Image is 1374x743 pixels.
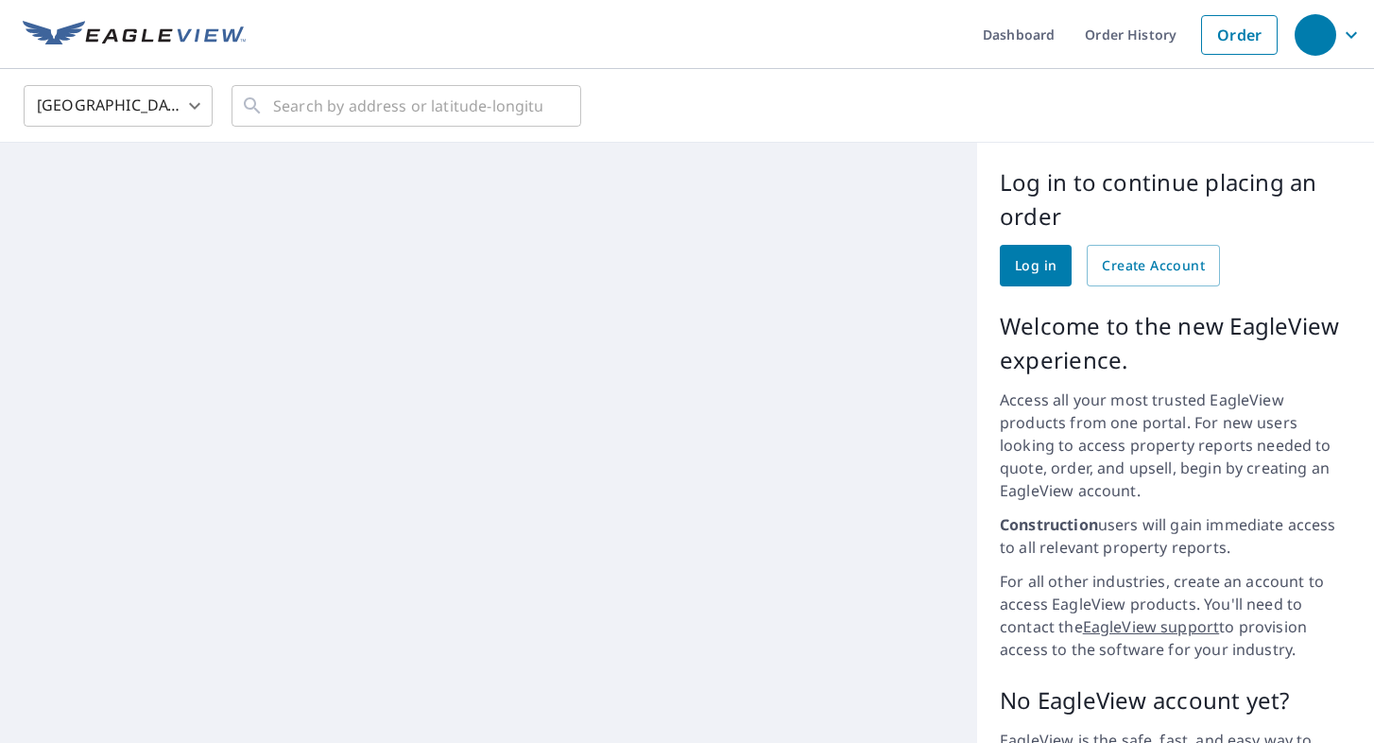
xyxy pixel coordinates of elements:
a: Order [1201,15,1278,55]
p: For all other industries, create an account to access EagleView products. You'll need to contact ... [1000,570,1351,661]
p: Welcome to the new EagleView experience. [1000,309,1351,377]
strong: Construction [1000,514,1098,535]
div: [GEOGRAPHIC_DATA] [24,79,213,132]
a: EagleView support [1083,616,1220,637]
span: Log in [1015,254,1056,278]
p: users will gain immediate access to all relevant property reports. [1000,513,1351,559]
a: Log in [1000,245,1072,286]
img: EV Logo [23,21,246,49]
span: Create Account [1102,254,1205,278]
p: Log in to continue placing an order [1000,165,1351,233]
a: Create Account [1087,245,1220,286]
input: Search by address or latitude-longitude [273,79,542,132]
p: No EagleView account yet? [1000,683,1351,717]
p: Access all your most trusted EagleView products from one portal. For new users looking to access ... [1000,389,1351,502]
